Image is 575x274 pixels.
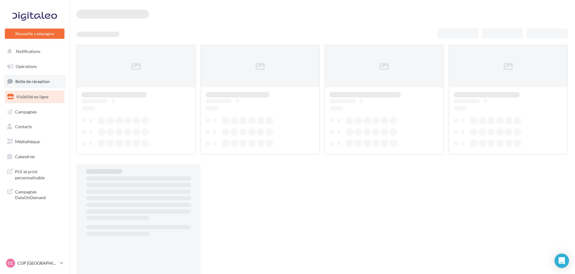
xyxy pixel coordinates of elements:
[15,139,40,144] span: Médiathèque
[15,154,35,159] span: Calendrier
[4,150,66,163] a: Calendrier
[15,168,62,180] span: PLV et print personnalisable
[17,260,57,266] p: CUP [GEOGRAPHIC_DATA]
[8,260,13,266] span: CC
[4,135,66,148] a: Médiathèque
[555,254,569,268] div: Open Intercom Messenger
[4,185,66,203] a: Campagnes DataOnDemand
[15,188,62,201] span: Campagnes DataOnDemand
[4,120,66,133] a: Contacts
[4,106,66,118] a: Campagnes
[15,109,37,114] span: Campagnes
[4,60,66,73] a: Opérations
[5,29,64,39] button: Nouvelle campagne
[4,165,66,183] a: PLV et print personnalisable
[4,75,66,88] a: Boîte de réception
[16,94,48,99] span: Visibilité en ligne
[4,45,63,58] button: Notifications
[5,257,64,269] a: CC CUP [GEOGRAPHIC_DATA]
[15,79,50,84] span: Boîte de réception
[15,124,32,129] span: Contacts
[16,49,40,54] span: Notifications
[16,64,37,69] span: Opérations
[4,91,66,103] a: Visibilité en ligne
